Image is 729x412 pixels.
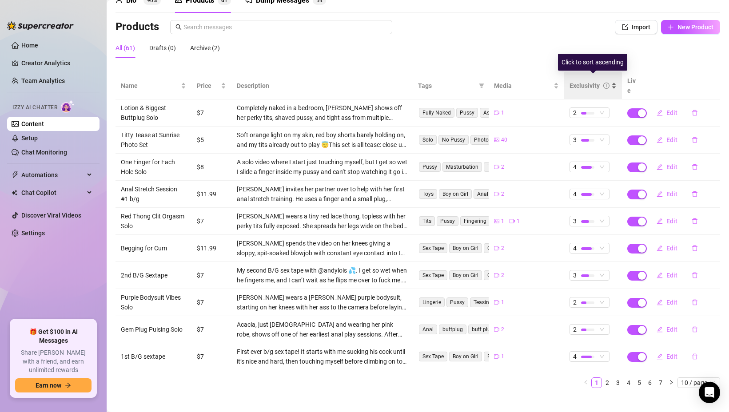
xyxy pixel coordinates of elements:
[634,377,645,388] li: 5
[657,191,663,197] span: edit
[21,230,45,237] a: Settings
[573,189,577,199] span: 4
[494,246,499,251] span: video-camera
[449,270,482,280] span: Boy on Girl
[510,218,515,224] span: video-camera
[12,103,57,112] span: Izzy AI Chatter
[12,190,17,196] img: Chat Copilot
[116,154,191,181] td: One Finger for Each Hole Solo
[657,353,663,360] span: edit
[685,187,705,201] button: delete
[474,189,492,199] span: Anal
[191,262,231,289] td: $7
[237,347,407,366] div: First ever b/g sex tape! It starts with me sucking his cock until it’s nice and hard, then touchi...
[175,24,182,30] span: search
[501,217,504,226] span: 1
[602,377,613,388] li: 2
[494,354,499,359] span: video-camera
[692,110,698,116] span: delete
[477,79,486,92] span: filter
[615,20,657,34] button: Import
[197,81,219,91] span: Price
[449,243,482,253] span: Boy on Girl
[449,352,482,361] span: Boy on Girl
[692,218,698,224] span: delete
[7,21,74,30] img: logo-BBDzfeDw.svg
[419,297,445,307] span: Lingerie
[583,380,589,385] span: left
[573,135,577,145] span: 3
[116,316,191,343] td: Gem Plug Pulsing Solo
[468,325,497,334] span: butt plug
[666,272,677,279] span: Edit
[21,120,44,127] a: Content
[613,377,623,388] li: 3
[191,154,231,181] td: $8
[692,272,698,278] span: delete
[624,378,633,388] a: 4
[666,377,677,388] li: Next Page
[116,181,191,208] td: Anal Stretch Session #1 b/g
[494,300,499,305] span: video-camera
[479,83,484,88] span: filter
[501,271,504,280] span: 2
[501,353,504,361] span: 1
[649,106,685,120] button: Edit
[442,162,482,172] span: Masturbation
[685,322,705,337] button: delete
[656,378,665,388] a: 7
[116,20,159,34] h3: Products
[657,299,663,305] span: edit
[494,218,499,224] span: picture
[21,168,84,182] span: Automations
[699,382,720,403] div: Open Intercom Messenger
[116,99,191,127] td: Lotion & Biggest Buttplug Solo
[634,378,644,388] a: 5
[438,135,469,145] span: No Pussy
[657,218,663,224] span: edit
[237,265,407,285] div: My second B/G sex tape with @andylois 💦. I get so wet when he fingers me, and I can’t wait as he ...
[413,72,489,99] th: Tags
[191,127,231,154] td: $5
[573,108,577,118] span: 2
[489,72,565,99] th: Media
[666,353,677,360] span: Edit
[494,137,499,143] span: picture
[191,316,231,343] td: $7
[570,81,600,91] div: Exclusivity
[657,137,663,143] span: edit
[501,136,507,144] span: 40
[116,127,191,154] td: Titty Tease at Sunrise Photo Set
[581,377,591,388] li: Previous Page
[237,320,407,339] div: Acacia, just [DEMOGRAPHIC_DATA] and wearing her pink robe, shows off one of her earliest anal pla...
[677,24,713,31] span: New Product
[21,77,65,84] a: Team Analytics
[480,108,496,118] span: Ass
[645,377,655,388] li: 6
[456,108,478,118] span: Pussy
[517,217,520,226] span: 1
[685,268,705,282] button: delete
[573,297,577,307] span: 2
[190,43,220,53] div: Archive (2)
[237,103,407,123] div: Completely naked in a bedroom, [PERSON_NAME] shows off her perky tits, shaved pussy, and tight as...
[657,272,663,278] span: edit
[692,299,698,305] span: delete
[21,135,38,142] a: Setup
[61,100,75,113] img: AI Chatter
[685,133,705,147] button: delete
[666,109,677,116] span: Edit
[419,352,447,361] span: Sex Tape
[573,352,577,361] span: 4
[666,136,677,143] span: Edit
[419,325,437,334] span: Anal
[649,187,685,201] button: Edit
[501,244,504,253] span: 2
[649,214,685,228] button: Edit
[191,99,231,127] td: $7
[666,190,677,198] span: Edit
[602,378,612,388] a: 2
[669,380,674,385] span: right
[681,378,717,388] span: 10 / page
[439,325,466,334] span: buttplug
